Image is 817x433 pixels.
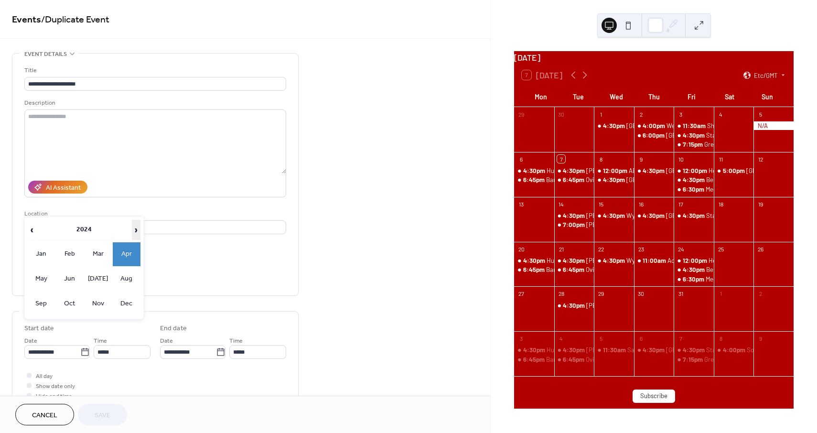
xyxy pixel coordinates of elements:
span: Date [24,336,37,346]
span: Time [94,336,107,346]
div: Barrasford [514,175,554,184]
div: 19 [757,200,765,208]
td: Oct [56,292,84,316]
span: 7:15pm [683,355,704,364]
span: › [132,220,140,239]
span: 4:30pm [603,121,626,130]
div: Stamfordham [674,211,714,220]
span: 4:30pm [643,166,666,175]
div: 12 [757,155,765,163]
div: Belsay Shop & Post Office [706,265,776,274]
div: Stamfordham [706,346,744,354]
div: Start date [24,324,54,334]
td: [DATE] [85,267,112,291]
div: 15 [597,200,605,208]
span: 11:00am [643,256,667,265]
div: 20 [517,245,526,253]
div: Wark Quiz Night at Wark Town Hall [554,220,594,229]
div: Salvation Army Gateshead [627,346,699,354]
span: 6:45pm [563,355,586,364]
span: 12:00pm [683,256,709,265]
div: Wylam [626,256,645,265]
th: 2024 [37,220,131,240]
div: South North Fireworks [747,346,809,354]
div: Ovington [586,265,610,274]
div: Accenture October Lunch [667,256,738,265]
span: 4:30pm [563,211,586,220]
td: Feb [56,242,84,266]
div: 11 [717,155,725,163]
div: Title [24,65,284,76]
div: Great [PERSON_NAME] [704,140,768,149]
div: 8 [717,335,725,343]
div: Wedding [634,121,674,130]
div: 2 [757,290,765,298]
div: 4 [557,335,565,343]
span: 4:30pm [563,301,586,310]
div: 22 [597,245,605,253]
td: Jan [28,242,55,266]
div: Ovington [586,355,610,364]
div: 29 [597,290,605,298]
td: Sep [28,292,55,316]
div: Wylam [594,211,634,220]
div: Fri [673,87,710,107]
div: [PERSON_NAME] [586,211,634,220]
div: 29 [517,110,526,118]
span: 7:00pm [563,220,586,229]
div: Sun [748,87,786,107]
div: 5 [597,335,605,343]
span: 12:00pm [603,166,629,175]
div: Medburn - The Nursery [674,185,714,194]
div: 21 [557,245,565,253]
span: 4:00pm [723,346,747,354]
td: Nov [85,292,112,316]
div: Barrasford [514,265,554,274]
div: St Mary's Estate, Morpeth [634,211,674,220]
div: 26 [757,245,765,253]
div: 17 [677,200,685,208]
div: 9 [637,155,645,163]
span: 4:30pm [523,346,547,354]
div: Belsay Shop & Post Office [674,265,714,274]
button: AI Assistant [28,181,87,194]
button: Subscribe [633,390,675,403]
span: ‹ [28,220,36,239]
span: Hide end time [36,391,72,401]
span: Time [229,336,243,346]
div: Wark [554,211,594,220]
div: [GEOGRAPHIC_DATA], [GEOGRAPHIC_DATA] [666,131,785,140]
div: Corbridge, St Helens Lane [554,166,594,175]
span: 6:45pm [523,355,546,364]
div: 9 [757,335,765,343]
span: 11:30am [683,121,707,130]
span: 7:15pm [683,140,704,149]
span: 11:30am [603,346,627,354]
div: [PERSON_NAME], [GEOGRAPHIC_DATA] [586,256,695,265]
div: N/A [753,121,794,130]
div: Ovington [554,265,594,274]
div: Humshaugh [514,166,554,175]
div: 10 [677,155,685,163]
div: AI Assistant [46,183,81,193]
div: 16 [637,200,645,208]
div: 6 [637,335,645,343]
div: Jamesons Manor, Ponteland [594,121,634,130]
div: [GEOGRAPHIC_DATA], [GEOGRAPHIC_DATA] [626,121,746,130]
div: Barrasford [514,355,554,364]
div: Humshaugh [547,166,579,175]
span: 4:30pm [643,346,666,354]
div: Description [24,98,284,108]
span: / Duplicate Event [41,11,109,29]
div: 25 [717,245,725,253]
span: 6:45pm [563,265,586,274]
span: 6:45pm [523,175,546,184]
div: Great Whittington [674,140,714,149]
div: Medburn - The Nursery [706,275,768,283]
span: 6:45pm [523,265,546,274]
div: End date [160,324,187,334]
div: [PERSON_NAME], [GEOGRAPHIC_DATA] [586,346,695,354]
div: 8 [597,155,605,163]
div: ABP UK [629,166,650,175]
button: Cancel [15,404,74,425]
